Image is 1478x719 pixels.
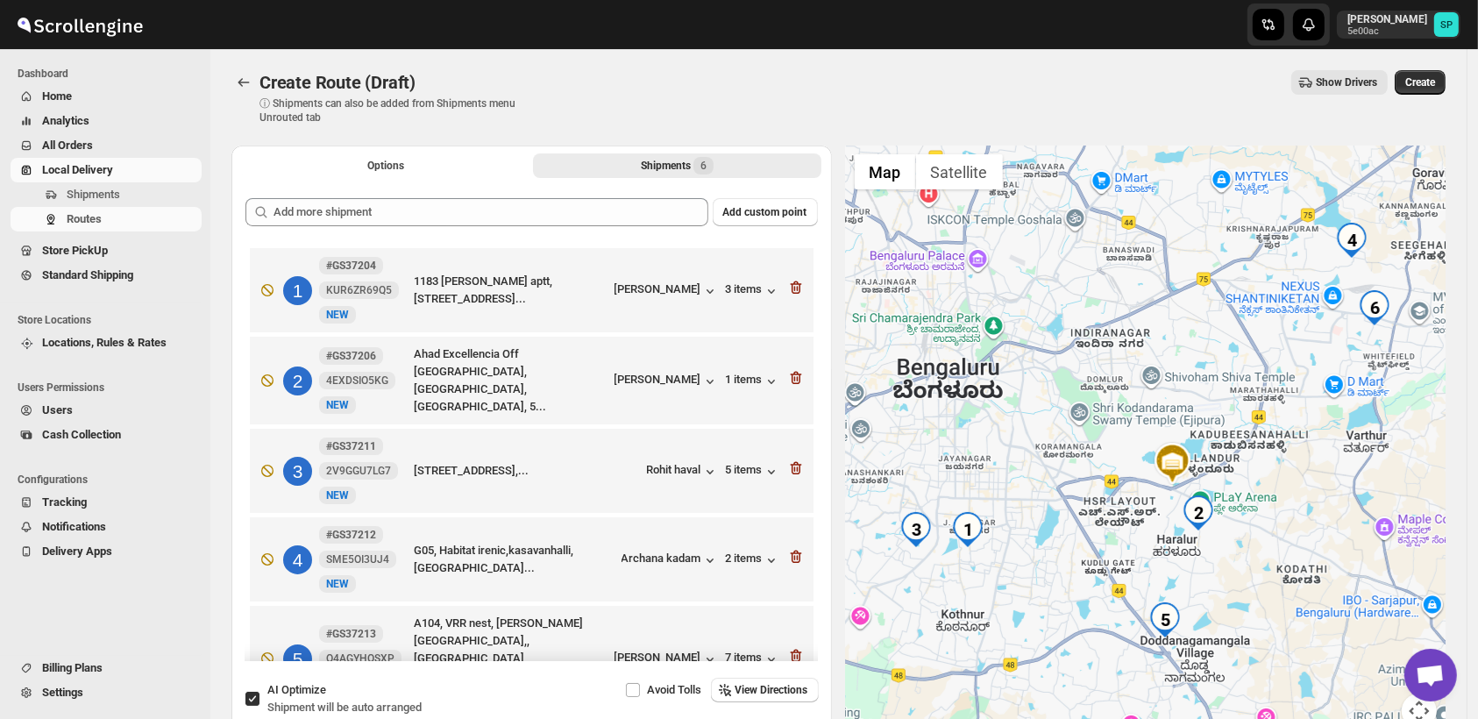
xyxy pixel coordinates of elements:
button: Shipments [11,182,202,207]
span: 6 [700,159,707,173]
span: Add custom point [723,205,807,219]
b: #GS37211 [326,440,376,452]
span: Users Permissions [18,381,202,395]
span: O4AGYHOSXP [326,651,394,666]
span: SME5OI3UJ4 [326,552,389,566]
span: Shipment will be auto arranged [267,701,422,714]
span: Analytics [42,114,89,127]
span: Billing Plans [42,661,103,674]
span: 4EXDSIO5KG [326,374,388,388]
button: 7 items [726,651,780,668]
span: Store PickUp [42,244,108,257]
div: 2 [283,367,312,395]
button: Show Drivers [1291,70,1388,95]
span: Routes [67,212,102,225]
div: [STREET_ADDRESS],... [414,462,640,480]
button: Cash Collection [11,423,202,447]
button: Delivery Apps [11,539,202,564]
span: Store Locations [18,313,202,327]
button: Home [11,84,202,109]
b: #GS37213 [326,628,376,640]
span: NEW [326,399,349,411]
button: [PERSON_NAME] [615,373,719,390]
span: NEW [326,309,349,321]
button: Users [11,398,202,423]
div: 3 [283,457,312,486]
span: Settings [42,686,83,699]
button: All Orders [11,133,202,158]
span: Shipments [67,188,120,201]
p: [PERSON_NAME] [1347,12,1427,26]
div: G05, Habitat irenic,kasavanhalli,[GEOGRAPHIC_DATA]... [414,542,615,577]
span: Options [367,159,404,173]
div: 5 [283,644,312,673]
span: Dashboard [18,67,202,81]
div: 4 [283,545,312,574]
span: 2V9GGU7LG7 [326,464,391,478]
div: 4 [1334,223,1369,258]
button: Rohit haval [647,463,719,481]
div: Shipments [641,157,714,174]
span: Standard Shipping [42,268,133,281]
p: 5e00ac [1347,26,1427,37]
button: User menu [1337,11,1460,39]
button: Add custom point [713,198,818,226]
button: 3 items [726,282,780,300]
input: Add more shipment [274,198,708,226]
button: All Route Options [242,153,529,178]
button: Locations, Rules & Rates [11,331,202,355]
button: [PERSON_NAME] [615,651,719,668]
span: Cash Collection [42,428,121,441]
div: Selected Shipments [231,184,832,668]
span: Users [42,403,73,416]
span: Notifications [42,520,106,533]
span: Delivery Apps [42,545,112,558]
div: A104, VRR nest, [PERSON_NAME][GEOGRAPHIC_DATA],, [GEOGRAPHIC_DATA], [GEOGRAPHIC_DATA], [GEOGRAPHI... [414,615,608,702]
button: Tracking [11,490,202,515]
span: All Orders [42,139,93,152]
img: ScrollEngine [14,3,146,46]
span: AI Optimize [267,683,326,696]
text: SP [1440,19,1453,31]
button: Notifications [11,515,202,539]
span: NEW [326,578,349,590]
button: View Directions [711,678,819,702]
span: Show Drivers [1316,75,1377,89]
span: View Directions [735,683,808,697]
div: 5 [1148,602,1183,637]
button: Billing Plans [11,656,202,680]
a: Open chat [1404,649,1457,701]
div: 3 [899,512,934,547]
div: Ahad Excellencia Off [GEOGRAPHIC_DATA], [GEOGRAPHIC_DATA], [GEOGRAPHIC_DATA], 5... [414,345,608,416]
span: KUR6ZR69Q5 [326,283,392,297]
div: 1 [283,276,312,305]
button: Show satellite imagery [916,154,1003,189]
button: 5 items [726,463,780,481]
div: 2 items [726,552,780,569]
button: 1 items [726,373,780,390]
span: Create [1405,75,1435,89]
span: Sulakshana Pundle [1434,12,1459,37]
span: Configurations [18,473,202,487]
span: Create Route (Draft) [259,72,416,93]
div: 1183 [PERSON_NAME] aptt, [STREET_ADDRESS]... [414,273,608,308]
button: Analytics [11,109,202,133]
button: Selected Shipments [533,153,821,178]
button: Routes [231,70,256,95]
span: Local Delivery [42,163,113,176]
button: Create [1395,70,1446,95]
b: #GS37206 [326,350,376,362]
button: Archana kadam [622,552,719,569]
b: #GS37204 [326,260,376,272]
span: Home [42,89,72,103]
button: [PERSON_NAME] [615,282,719,300]
button: Show street map [855,154,916,189]
span: NEW [326,489,349,502]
